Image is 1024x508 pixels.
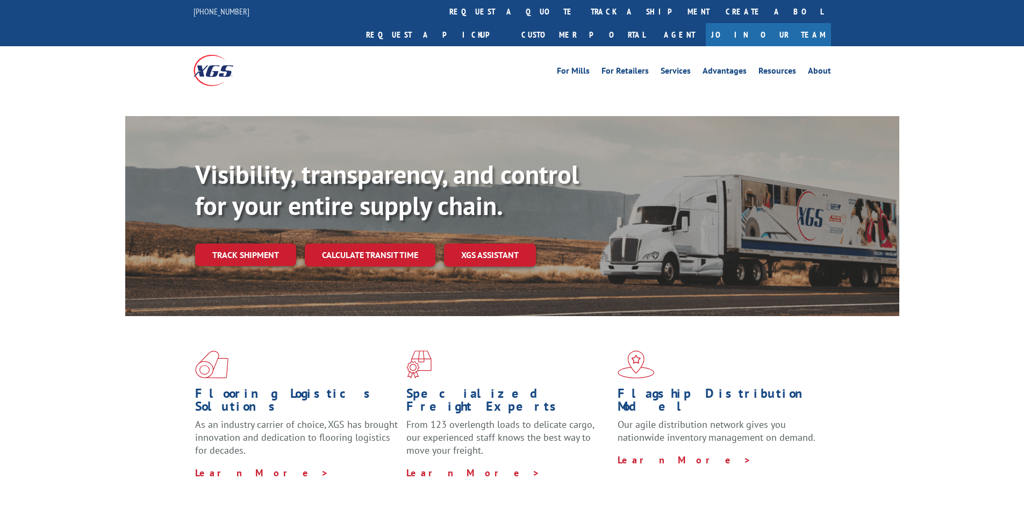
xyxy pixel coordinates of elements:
a: Agent [653,23,706,46]
a: XGS ASSISTANT [444,244,536,267]
a: About [808,67,831,78]
p: From 123 overlength loads to delicate cargo, our experienced staff knows the best way to move you... [406,418,610,466]
a: Learn More > [195,467,329,479]
span: Our agile distribution network gives you nationwide inventory management on demand. [618,418,815,443]
img: xgs-icon-total-supply-chain-intelligence-red [195,350,228,378]
h1: Specialized Freight Experts [406,387,610,418]
a: Join Our Team [706,23,831,46]
a: Resources [758,67,796,78]
a: For Retailers [601,67,649,78]
a: Services [661,67,691,78]
a: For Mills [557,67,590,78]
h1: Flooring Logistics Solutions [195,387,398,418]
b: Visibility, transparency, and control for your entire supply chain. [195,158,579,222]
a: Calculate transit time [305,244,435,267]
a: Request a pickup [358,23,513,46]
a: Learn More > [406,467,540,479]
a: Advantages [703,67,747,78]
a: Customer Portal [513,23,653,46]
a: [PHONE_NUMBER] [194,6,249,17]
a: Learn More > [618,454,751,466]
img: xgs-icon-focused-on-flooring-red [406,350,432,378]
a: Track shipment [195,244,296,266]
h1: Flagship Distribution Model [618,387,821,418]
span: As an industry carrier of choice, XGS has brought innovation and dedication to flooring logistics... [195,418,398,456]
img: xgs-icon-flagship-distribution-model-red [618,350,655,378]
